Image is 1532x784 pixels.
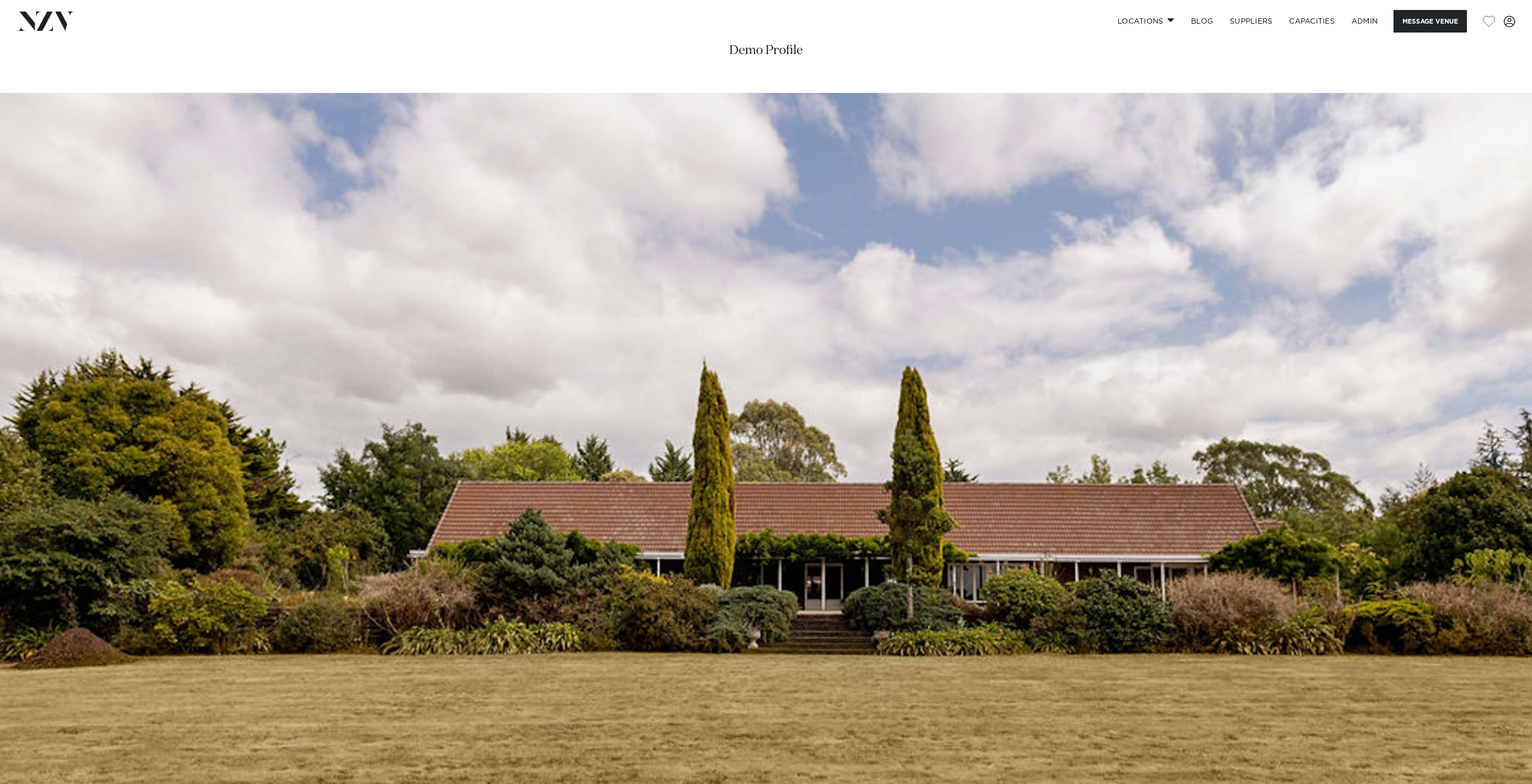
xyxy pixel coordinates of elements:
[1343,10,1386,33] a: ADMIN
[17,12,74,30] img: nzv-logo.png
[1393,10,1467,33] button: Message Venue
[1109,10,1183,33] a: Locations
[1183,10,1221,33] a: BLOG
[1281,10,1343,33] a: Capacities
[1221,10,1281,33] a: SUPPLIERS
